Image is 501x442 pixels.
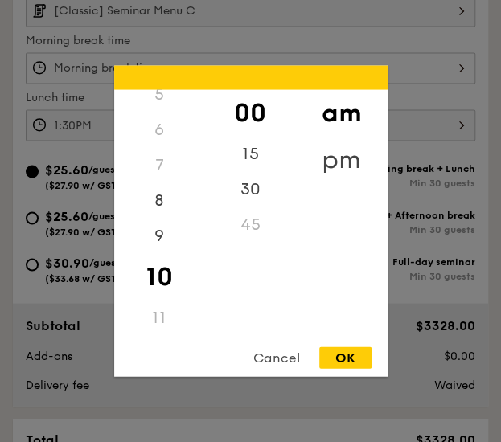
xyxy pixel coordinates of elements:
div: OK [319,347,372,369]
div: 15 [205,137,296,172]
div: 45 [205,207,296,243]
div: 30 [205,172,296,207]
div: 00 [205,90,296,137]
div: 10 [114,254,205,301]
div: 9 [114,219,205,254]
div: 6 [114,113,205,148]
div: 5 [114,77,205,113]
div: pm [296,137,387,183]
div: 8 [114,183,205,219]
div: am [296,90,387,137]
div: 7 [114,148,205,183]
div: Cancel [237,347,316,369]
div: 11 [114,301,205,336]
